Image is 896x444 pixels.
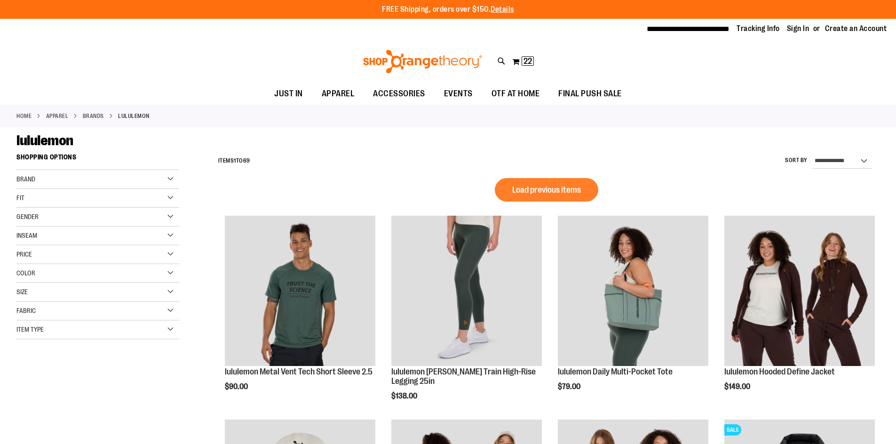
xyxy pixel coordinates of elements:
[265,83,312,105] a: JUST IN
[724,382,752,391] span: $149.00
[558,216,708,367] a: Main view of 2024 Convention lululemon Daily Multi-Pocket Tote
[724,367,835,376] a: lululemon Hooded Define Jacket
[482,83,549,105] a: OTF AT HOME
[16,175,35,183] span: Brand
[16,232,37,239] span: Inseam
[225,216,375,367] a: Main view of 2024 October lululemon Metal Vent Tech SS
[16,132,73,148] span: lululemon
[558,367,673,376] a: lululemon Daily Multi-Pocket Tote
[220,211,380,415] div: product
[16,112,32,120] a: Home
[16,213,39,220] span: Gender
[274,83,303,104] span: JUST IN
[225,382,249,391] span: $90.00
[218,154,250,168] h2: Items to
[391,392,419,400] span: $138.00
[558,216,708,366] img: Main view of 2024 Convention lululemon Daily Multi-Pocket Tote
[724,424,741,436] span: SALE
[382,4,514,15] p: FREE Shipping, orders over $150.
[312,83,364,104] a: APPAREL
[785,156,808,164] label: Sort By
[46,112,69,120] a: APPAREL
[435,83,482,105] a: EVENTS
[16,250,32,258] span: Price
[720,211,880,415] div: product
[243,157,250,164] span: 69
[16,288,28,296] span: Size
[387,211,547,424] div: product
[549,83,631,105] a: FINAL PUSH SALE
[391,367,536,386] a: lululemon [PERSON_NAME] Train High-Rise Legging 25in
[787,23,809,34] a: Sign In
[558,83,622,104] span: FINAL PUSH SALE
[16,269,35,277] span: Color
[83,112,104,120] a: BRANDS
[495,178,598,202] button: Load previous items
[724,216,875,366] img: Main view of 2024 Convention lululemon Hooded Define Jacket
[523,56,532,66] span: 22
[16,149,179,170] strong: Shopping Options
[553,211,713,415] div: product
[16,307,36,314] span: Fabric
[225,216,375,366] img: Main view of 2024 October lululemon Metal Vent Tech SS
[737,23,780,34] a: Tracking Info
[491,5,514,14] a: Details
[364,83,435,105] a: ACCESSORIES
[512,185,581,195] span: Load previous items
[373,83,425,104] span: ACCESSORIES
[724,216,875,367] a: Main view of 2024 Convention lululemon Hooded Define Jacket
[492,83,540,104] span: OTF AT HOME
[558,382,582,391] span: $79.00
[391,216,542,366] img: Main view of 2024 October lululemon Wunder Train High-Rise
[362,50,484,73] img: Shop Orangetheory
[391,216,542,367] a: Main view of 2024 October lululemon Wunder Train High-Rise
[16,194,24,202] span: Fit
[444,83,473,104] span: EVENTS
[322,83,355,104] span: APPAREL
[16,326,44,333] span: Item Type
[234,157,236,164] span: 1
[825,23,887,34] a: Create an Account
[118,112,150,120] strong: lululemon
[225,367,373,376] a: lululemon Metal Vent Tech Short Sleeve 2.5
